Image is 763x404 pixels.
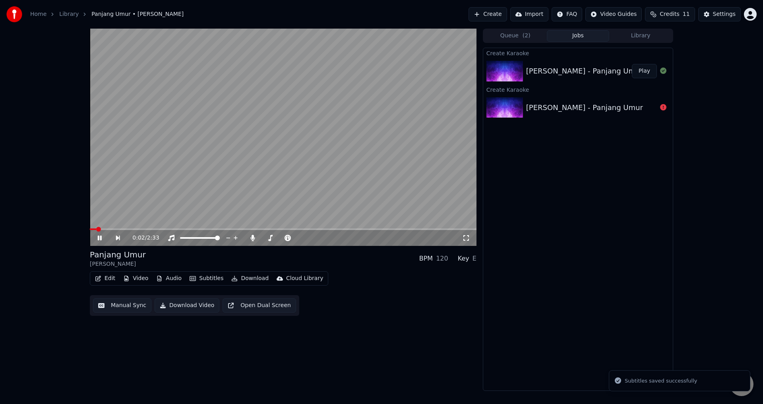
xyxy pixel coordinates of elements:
div: Subtitles saved successfully [625,377,697,385]
button: Download [228,273,272,284]
button: Credits11 [645,7,695,21]
button: Subtitles [186,273,227,284]
button: Edit [92,273,118,284]
button: Audio [153,273,185,284]
button: FAQ [552,7,582,21]
a: Library [59,10,79,18]
a: Home [30,10,46,18]
div: / [132,234,151,242]
div: Key [458,254,469,263]
div: Create Karaoke [483,85,673,94]
button: Video [120,273,151,284]
button: Jobs [547,30,610,42]
span: Panjang Umur • [PERSON_NAME] [91,10,184,18]
button: Settings [698,7,741,21]
div: BPM [419,254,433,263]
div: Settings [713,10,736,18]
button: Create [469,7,507,21]
div: 120 [436,254,448,263]
div: [PERSON_NAME] - Panjang Umur [526,102,643,113]
img: youka [6,6,22,22]
button: Video Guides [585,7,642,21]
div: E [473,254,476,263]
button: Play [632,64,657,78]
span: 2:33 [147,234,159,242]
button: Queue [484,30,547,42]
span: 11 [683,10,690,18]
div: Create Karaoke [483,48,673,58]
div: [PERSON_NAME] [90,260,146,268]
button: Manual Sync [93,298,151,313]
span: ( 2 ) [523,32,531,40]
span: 0:02 [132,234,145,242]
button: Import [510,7,548,21]
div: Cloud Library [286,274,323,282]
div: Panjang Umur [90,249,146,260]
div: [PERSON_NAME] - Panjang Umur [526,66,643,77]
span: Credits [660,10,679,18]
nav: breadcrumb [30,10,184,18]
button: Download Video [155,298,219,313]
button: Open Dual Screen [223,298,296,313]
button: Library [609,30,672,42]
